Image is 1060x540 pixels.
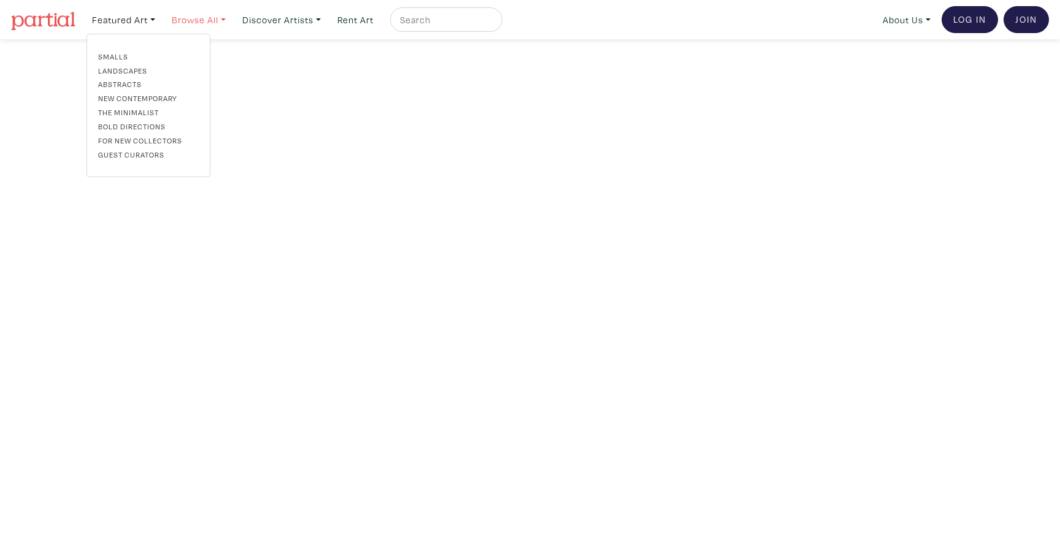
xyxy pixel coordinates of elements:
a: New Contemporary [98,93,199,104]
a: Rent Art [332,7,379,32]
a: For New Collectors [98,135,199,146]
a: Browse All [166,7,231,32]
a: Log In [942,6,998,33]
a: Featured Art [86,7,161,32]
a: Discover Artists [237,7,326,32]
a: Smalls [98,51,199,62]
a: Guest Curators [98,149,199,160]
a: Bold Directions [98,121,199,132]
a: Join [1004,6,1049,33]
a: About Us [877,7,936,32]
a: Landscapes [98,65,199,76]
a: The Minimalist [98,107,199,118]
a: Abstracts [98,78,199,89]
input: Search [399,12,491,28]
div: Featured Art [86,34,210,177]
